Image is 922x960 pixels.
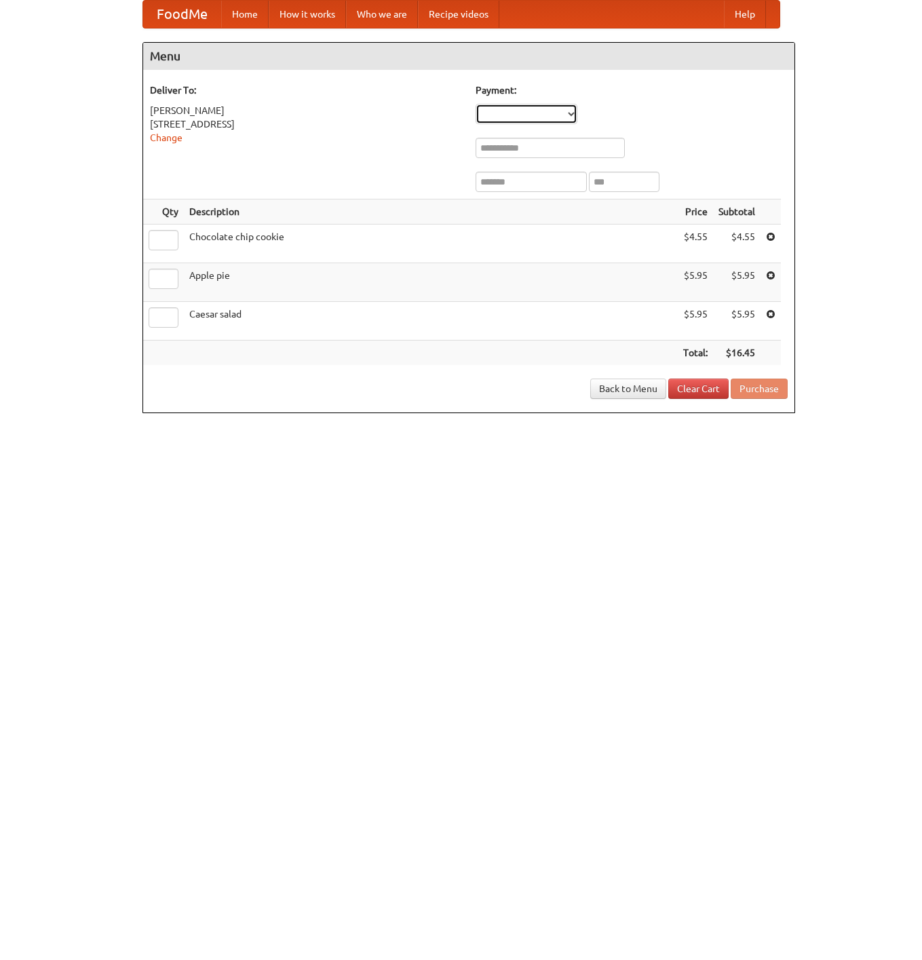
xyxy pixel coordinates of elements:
td: Caesar salad [184,302,678,341]
a: Clear Cart [668,379,729,399]
th: Price [678,199,713,225]
td: $4.55 [713,225,761,263]
td: $5.95 [678,302,713,341]
a: Recipe videos [418,1,499,28]
a: Who we are [346,1,418,28]
a: Home [221,1,269,28]
div: [PERSON_NAME] [150,104,462,117]
th: Total: [678,341,713,366]
td: $5.95 [713,302,761,341]
th: $16.45 [713,341,761,366]
button: Purchase [731,379,788,399]
th: Subtotal [713,199,761,225]
a: Change [150,132,183,143]
a: Help [724,1,766,28]
div: [STREET_ADDRESS] [150,117,462,131]
td: $5.95 [713,263,761,302]
a: FoodMe [143,1,221,28]
a: Back to Menu [590,379,666,399]
th: Description [184,199,678,225]
td: $5.95 [678,263,713,302]
th: Qty [143,199,184,225]
td: $4.55 [678,225,713,263]
td: Chocolate chip cookie [184,225,678,263]
h4: Menu [143,43,794,70]
td: Apple pie [184,263,678,302]
a: How it works [269,1,346,28]
h5: Payment: [476,83,788,97]
h5: Deliver To: [150,83,462,97]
